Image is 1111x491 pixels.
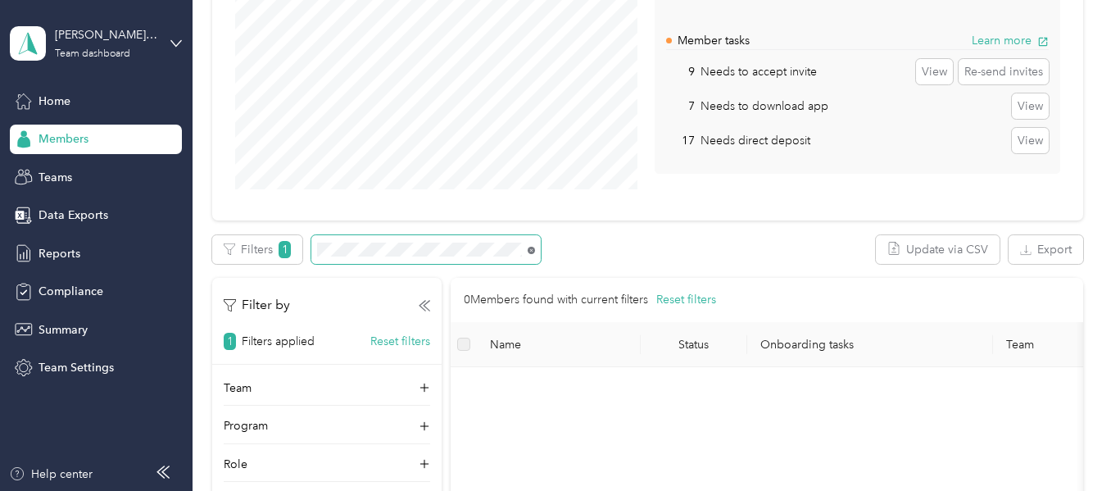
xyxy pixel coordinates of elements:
[279,241,291,258] span: 1
[370,333,430,350] button: Reset filters
[477,322,641,367] th: Name
[701,132,810,149] p: Needs direct deposit
[39,283,103,300] span: Compliance
[212,235,302,264] button: Filters1
[1012,128,1049,154] button: View
[224,380,252,397] p: Team
[1019,399,1111,491] iframe: Everlance-gr Chat Button Frame
[1012,93,1049,120] button: View
[39,93,70,110] span: Home
[224,417,268,434] p: Program
[39,359,114,376] span: Team Settings
[39,169,72,186] span: Teams
[701,63,817,80] p: Needs to accept invite
[224,456,247,473] p: Role
[224,295,290,316] p: Filter by
[916,59,953,85] button: View
[972,32,1049,49] button: Learn more
[747,322,993,367] th: Onboarding tasks
[1009,235,1083,264] button: Export
[656,291,716,309] button: Reset filters
[55,49,130,59] div: Team dashboard
[701,98,828,115] p: Needs to download app
[876,235,1000,264] button: Update via CSV
[666,132,695,149] p: 17
[959,59,1049,85] button: Re-send invites
[678,32,750,49] p: Member tasks
[641,322,747,367] th: Status
[224,333,236,350] span: 1
[55,26,157,43] div: [PERSON_NAME][EMAIL_ADDRESS][PERSON_NAME][DOMAIN_NAME]
[490,338,628,352] span: Name
[39,130,88,148] span: Members
[39,321,88,339] span: Summary
[666,98,695,115] p: 7
[39,245,80,262] span: Reports
[464,291,648,309] p: 0 Members found with current filters
[9,466,93,483] button: Help center
[242,333,315,350] p: Filters applied
[39,207,108,224] span: Data Exports
[666,63,695,80] p: 9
